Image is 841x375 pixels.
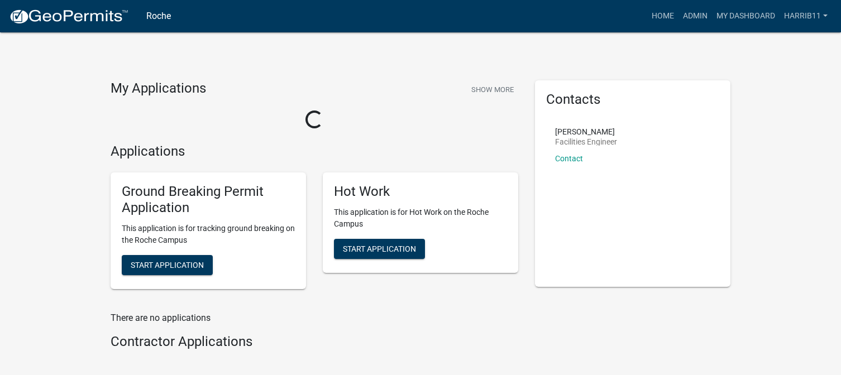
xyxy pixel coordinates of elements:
[712,6,780,27] a: My Dashboard
[780,6,832,27] a: harrib11
[111,311,518,325] p: There are no applications
[334,184,507,200] h5: Hot Work
[111,143,518,298] wm-workflow-list-section: Applications
[111,334,518,350] h4: Contractor Applications
[467,80,518,99] button: Show More
[111,143,518,160] h4: Applications
[131,260,204,269] span: Start Application
[555,154,583,163] a: Contact
[546,92,719,108] h5: Contacts
[111,80,206,97] h4: My Applications
[122,184,295,216] h5: Ground Breaking Permit Application
[343,244,416,253] span: Start Application
[555,128,617,136] p: [PERSON_NAME]
[146,7,171,26] a: Roche
[647,6,678,27] a: Home
[334,206,507,230] p: This application is for Hot Work on the Roche Campus
[678,6,712,27] a: Admin
[111,334,518,354] wm-workflow-list-section: Contractor Applications
[334,239,425,259] button: Start Application
[122,223,295,246] p: This application is for tracking ground breaking on the Roche Campus
[122,255,213,275] button: Start Application
[555,138,617,146] p: Facilities Engineer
